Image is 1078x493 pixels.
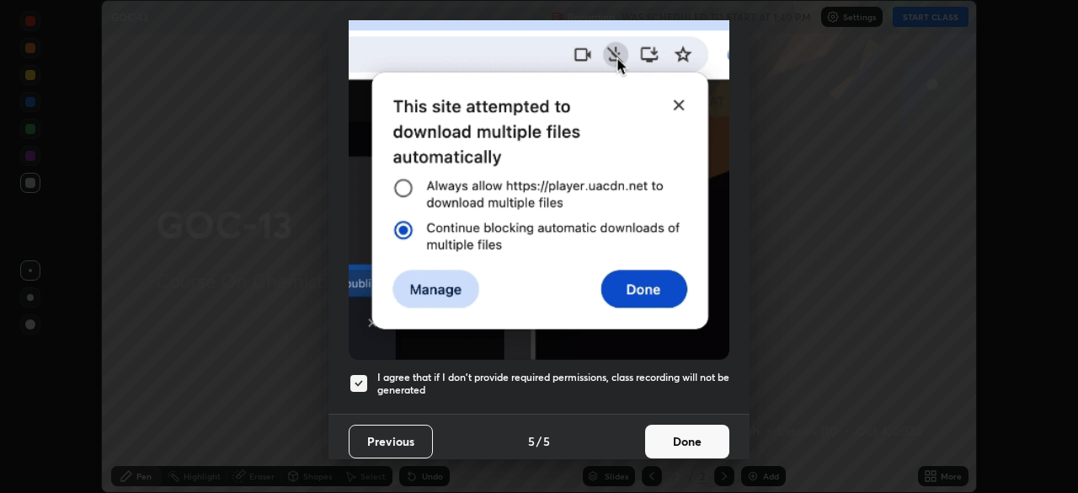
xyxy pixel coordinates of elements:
[349,425,433,458] button: Previous
[543,432,550,450] h4: 5
[645,425,729,458] button: Done
[528,432,535,450] h4: 5
[377,371,729,397] h5: I agree that if I don't provide required permissions, class recording will not be generated
[536,432,542,450] h4: /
